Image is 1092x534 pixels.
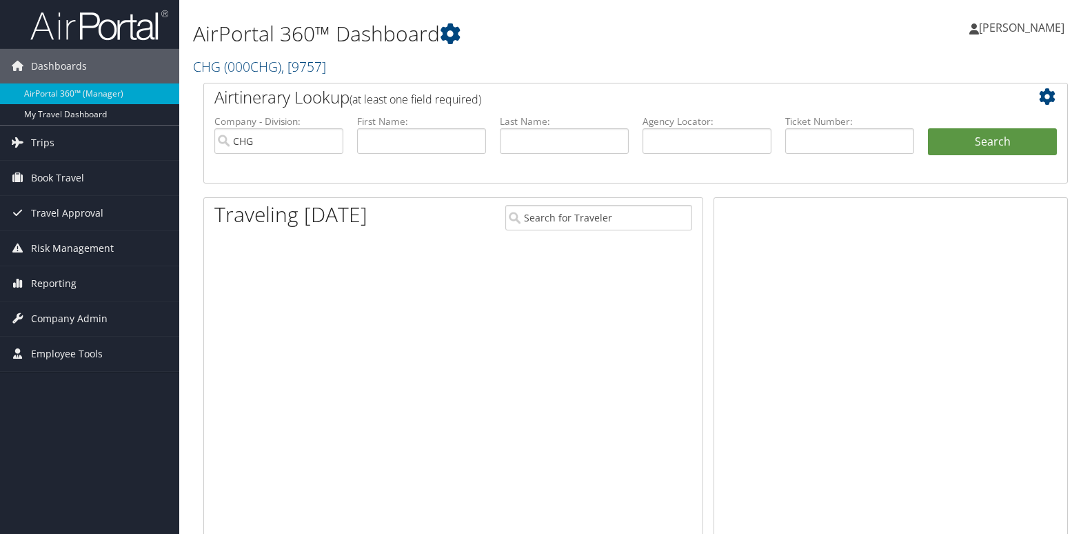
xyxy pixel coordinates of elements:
span: Travel Approval [31,196,103,230]
span: Dashboards [31,49,87,83]
span: ( 000CHG ) [224,57,281,76]
span: , [ 9757 ] [281,57,326,76]
span: Reporting [31,266,77,301]
h1: Traveling [DATE] [214,200,367,229]
span: Book Travel [31,161,84,195]
label: Ticket Number: [785,115,914,128]
label: Last Name: [500,115,629,128]
img: airportal-logo.png [30,9,168,41]
span: Trips [31,126,54,160]
span: Company Admin [31,301,108,336]
a: CHG [193,57,326,76]
span: [PERSON_NAME] [979,20,1064,35]
label: Agency Locator: [643,115,771,128]
h2: Airtinerary Lookup [214,86,985,109]
a: [PERSON_NAME] [969,7,1078,48]
button: Search [928,128,1057,156]
input: Search for Traveler [505,205,692,230]
span: (at least one field required) [350,92,481,107]
label: Company - Division: [214,115,343,128]
h1: AirPortal 360™ Dashboard [193,19,783,48]
span: Employee Tools [31,337,103,371]
span: Risk Management [31,231,114,266]
label: First Name: [357,115,486,128]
